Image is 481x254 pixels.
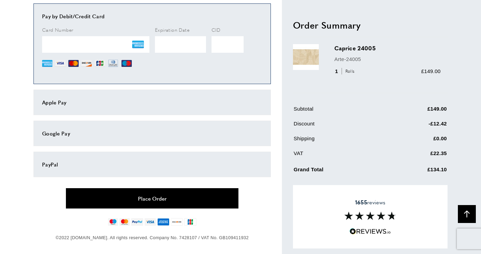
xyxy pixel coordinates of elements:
[334,67,357,75] div: 1
[355,199,385,206] span: reviews
[212,36,244,53] iframe: Secure Credit Card Frame - CVV
[387,119,447,133] td: -£12.42
[184,218,196,226] img: jcb
[55,58,66,69] img: VI.webp
[95,58,105,69] img: JCB.webp
[42,98,262,106] div: Apple Pay
[42,160,262,169] div: PayPal
[294,164,386,179] td: Grand Total
[68,58,79,69] img: MC.webp
[42,36,149,53] iframe: Secure Credit Card Frame - Credit Card Number
[42,58,52,69] img: AE.webp
[131,218,143,226] img: paypal
[387,104,447,118] td: £149.00
[108,218,118,226] img: maestro
[293,19,448,31] h2: Order Summary
[157,218,169,226] img: american-express
[171,218,183,226] img: discover
[387,149,447,162] td: £22.35
[66,188,238,209] button: Place Order
[119,218,129,226] img: mastercard
[42,12,262,20] div: Pay by Debit/Credit Card
[132,39,144,50] img: AE.png
[355,198,367,206] strong: 1655
[421,68,441,74] span: £149.00
[387,134,447,148] td: £0.00
[387,164,447,179] td: £134.10
[350,228,391,235] img: Reviews.io 5 stars
[42,129,262,138] div: Google Pay
[81,58,92,69] img: DI.webp
[342,68,356,74] span: Rolls
[155,26,189,33] span: Expiration Date
[334,44,441,52] h3: Caprice 24005
[294,134,386,148] td: Shipping
[42,26,73,33] span: Card Number
[155,36,206,53] iframe: Secure Credit Card Frame - Expiration Date
[212,26,220,33] span: CID
[121,58,132,69] img: MI.webp
[108,58,119,69] img: DN.webp
[294,149,386,162] td: VAT
[145,218,156,226] img: visa
[334,55,441,63] p: Arte-24005
[294,104,386,118] td: Subtotal
[344,212,396,220] img: Reviews section
[293,44,319,70] img: Caprice 24005
[56,235,248,240] span: ©2022 [DOMAIN_NAME]. All rights reserved. Company No. 7428107 / VAT No. GB109411932
[294,119,386,133] td: Discount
